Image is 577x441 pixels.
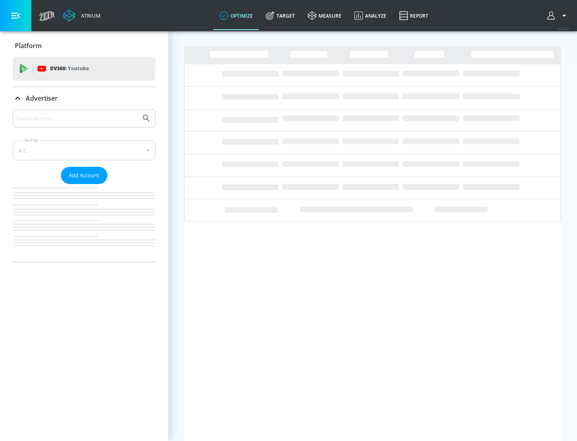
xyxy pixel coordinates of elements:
span: v 4.22.2 [558,26,569,31]
p: DV360: [50,64,89,73]
a: measure [301,1,348,30]
div: Advertiser [13,109,155,262]
div: DV360: Youtube [13,57,155,81]
p: Advertiser [26,94,58,103]
button: Add Account [61,167,107,184]
span: Add Account [69,171,99,180]
a: optimize [213,1,259,30]
a: Analyze [348,1,393,30]
div: Advertiser [13,87,155,109]
p: Platform [15,41,42,50]
a: Atrium [63,10,101,22]
nav: list of Advertiser [13,184,155,262]
a: Target [259,1,301,30]
label: Sort By [23,138,40,143]
div: Platform [13,34,155,57]
div: A-Z [13,140,155,160]
input: Search by name [16,113,137,123]
p: Youtube [68,64,89,73]
div: Atrium [78,12,101,19]
a: Report [393,1,435,30]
